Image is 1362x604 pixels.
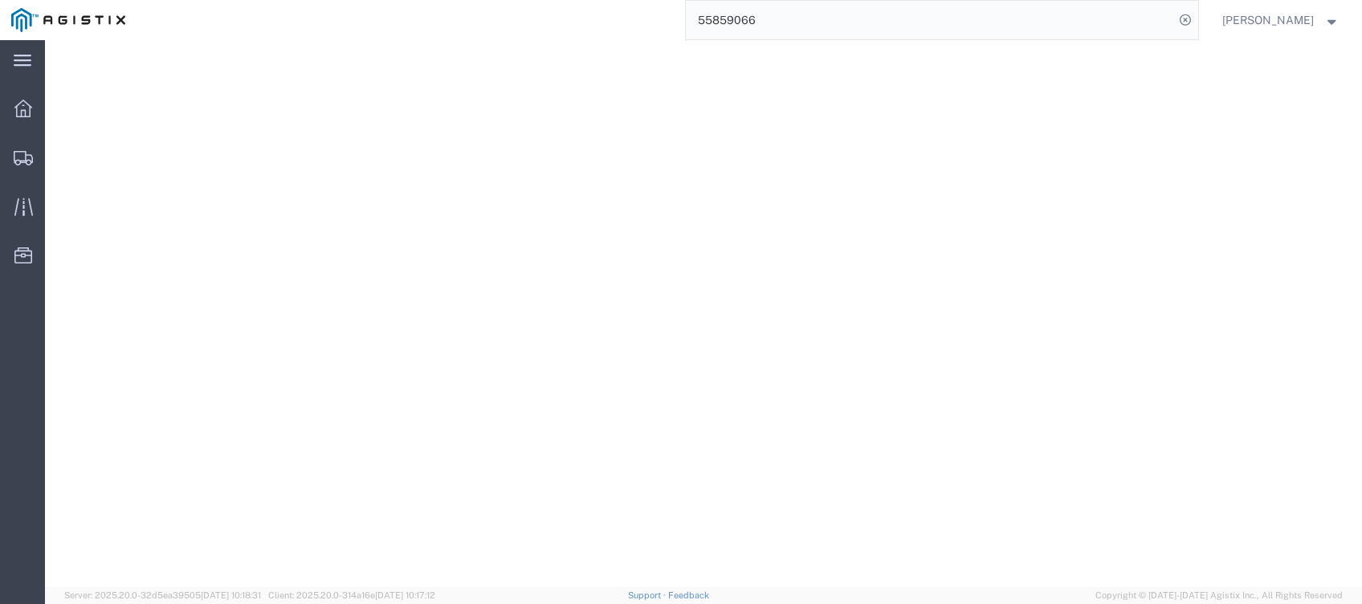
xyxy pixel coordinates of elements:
span: Copyright © [DATE]-[DATE] Agistix Inc., All Rights Reserved [1095,589,1343,602]
a: Feedback [668,590,709,600]
a: Support [628,590,668,600]
span: Server: 2025.20.0-32d5ea39505 [64,590,261,600]
span: [DATE] 10:18:31 [201,590,261,600]
img: logo [11,8,125,32]
button: [PERSON_NAME] [1221,10,1340,30]
span: [DATE] 10:17:12 [375,590,435,600]
input: Search for shipment number, reference number [686,1,1174,39]
span: Jorge Hinojosa [1222,11,1314,29]
iframe: FS Legacy Container [45,40,1362,587]
span: Client: 2025.20.0-314a16e [268,590,435,600]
